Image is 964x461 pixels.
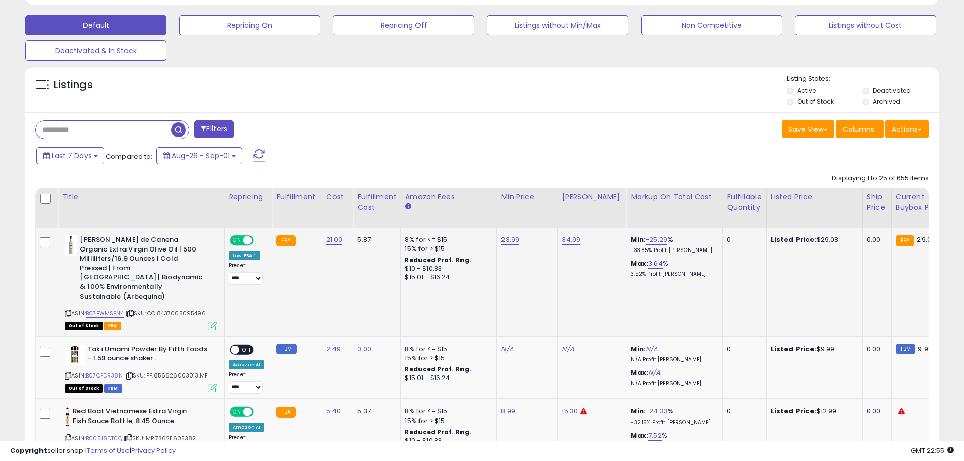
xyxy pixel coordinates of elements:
span: Compared to: [106,152,152,161]
div: Current Buybox Price [896,192,948,213]
div: Listed Price [771,192,858,202]
div: 8% for <= $15 [405,345,489,354]
a: Terms of Use [87,446,130,455]
a: B07CPDR38N [86,371,123,380]
img: 41u6LudaQBL._SL40_.jpg [65,345,85,365]
button: Save View [782,120,834,138]
b: Reduced Prof. Rng. [405,428,471,436]
a: Privacy Policy [131,446,176,455]
b: Listed Price: [771,344,817,354]
div: Title [62,192,220,202]
span: All listings that are currently out of stock and unavailable for purchase on Amazon [65,322,103,330]
b: Red Boat Vietnamese Extra Virgin Fish Sauce Bottle, 8.45 Ounce [73,407,196,428]
small: FBA [276,235,295,246]
a: 2.49 [326,344,341,354]
b: Listed Price: [771,235,817,244]
span: FBA [104,322,121,330]
a: N/A [646,344,658,354]
a: N/A [501,344,513,354]
p: 3.52% Profit [PERSON_NAME] [631,271,715,278]
span: Aug-26 - Sep-01 [172,151,230,161]
div: Min Price [501,192,553,202]
b: Max: [631,368,648,378]
div: 15% for > $15 [405,416,489,426]
div: Cost [326,192,349,202]
div: Displaying 1 to 25 of 655 items [832,174,929,183]
b: Min: [631,235,646,244]
a: 23.99 [501,235,519,245]
div: 15% for > $15 [405,354,489,363]
a: 3.64 [648,259,663,269]
small: FBA [896,235,914,246]
a: -24.33 [646,406,668,416]
strong: Copyright [10,446,47,455]
a: 0.00 [357,344,371,354]
div: Low. FBA * [229,251,260,260]
p: -33.85% Profit [PERSON_NAME] [631,247,715,254]
div: $12.99 [771,407,855,416]
span: OFF [252,236,268,245]
a: N/A [562,344,574,354]
span: All listings that are currently out of stock and unavailable for purchase on Amazon [65,384,103,393]
b: Max: [631,259,648,268]
div: 0.00 [867,345,884,354]
button: Filters [194,120,234,138]
button: Repricing On [179,15,320,35]
b: Takii Umami Powder By Fifth Foods - 1.59 ounce shaker… [88,345,211,366]
div: 0 [727,345,758,354]
p: Listing States: [787,74,939,84]
label: Out of Stock [797,97,834,106]
div: 15% for > $15 [405,244,489,254]
div: ASIN: [65,345,217,392]
span: 29.07 [917,235,935,244]
div: ASIN: [65,235,217,329]
a: 5.40 [326,406,341,416]
span: ON [231,408,243,416]
span: Columns [843,124,874,134]
small: FBM [896,344,915,354]
span: 9.99 [918,344,932,354]
span: OFF [239,345,256,354]
button: Listings without Cost [795,15,936,35]
a: -25.29 [646,235,667,245]
span: 2025-09-9 22:55 GMT [911,446,954,455]
h5: Listings [54,78,93,92]
div: Preset: [229,262,264,285]
p: -32.15% Profit [PERSON_NAME] [631,419,715,426]
button: Actions [885,120,929,138]
button: Deactivated & In Stock [25,40,166,61]
div: seller snap | | [10,446,176,456]
div: ASIN: [65,407,217,454]
label: Archived [873,97,900,106]
div: 5.87 [357,235,393,244]
div: Repricing [229,192,268,202]
div: Fulfillment [276,192,317,202]
small: Amazon Fees. [405,202,411,212]
button: Last 7 Days [36,147,104,164]
div: 0.00 [867,407,884,416]
b: Reduced Prof. Rng. [405,365,471,373]
small: FBA [276,407,295,418]
th: The percentage added to the cost of goods (COGS) that forms the calculator for Min & Max prices. [626,188,723,228]
b: Min: [631,344,646,354]
div: 0 [727,235,758,244]
div: Amazon AI [229,360,264,369]
b: [PERSON_NAME] de Canena Organic Extra Virgin Olive Oil | 500 Milliliters/16.9 Ounces | Cold Press... [80,235,203,304]
button: Listings without Min/Max [487,15,628,35]
a: B07BWMSFN4 [86,309,124,318]
a: N/A [648,368,660,378]
button: Default [25,15,166,35]
span: FBM [104,384,122,393]
b: Max: [631,431,648,440]
div: Markup on Total Cost [631,192,718,202]
span: Last 7 Days [52,151,92,161]
a: 8.99 [501,406,515,416]
div: $9.99 [771,345,855,354]
div: % [631,259,715,278]
p: N/A Profit [PERSON_NAME] [631,356,715,363]
div: Amazon Fees [405,192,492,202]
div: Fulfillable Quantity [727,192,762,213]
small: FBM [276,344,296,354]
div: Ship Price [867,192,887,213]
a: 7.52 [648,431,662,441]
